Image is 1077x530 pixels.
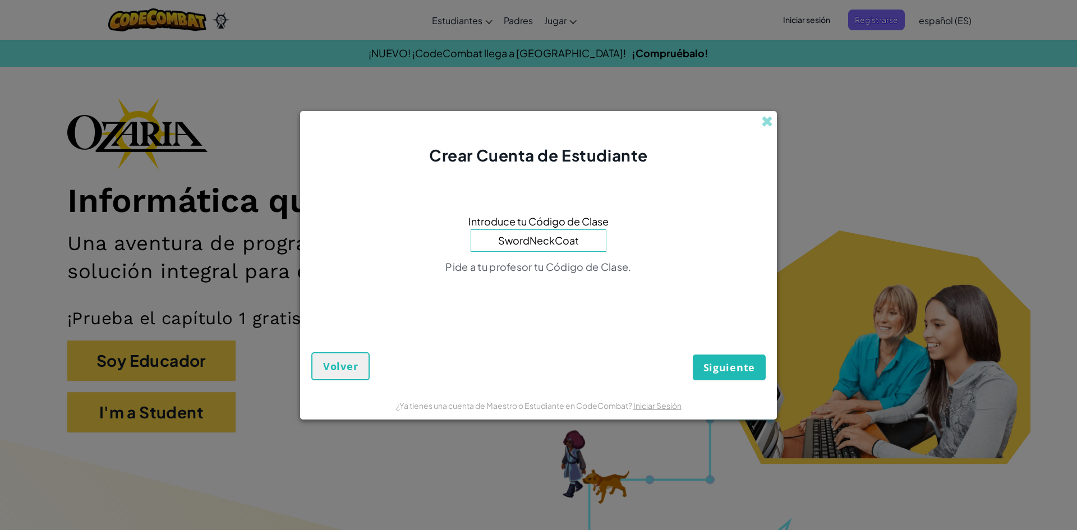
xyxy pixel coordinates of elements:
a: Iniciar Sesión [633,400,682,411]
button: Siguiente [693,354,766,380]
button: Volver [311,352,370,380]
span: Siguiente [703,361,755,374]
span: ¿Ya tienes una cuenta de Maestro o Estudiante en CodeCombat? [396,400,633,411]
span: Volver [323,360,358,373]
span: Crear Cuenta de Estudiante [429,145,648,165]
span: Pide a tu profesor tu Código de Clase. [445,260,631,273]
span: Introduce tu Código de Clase [468,213,609,229]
